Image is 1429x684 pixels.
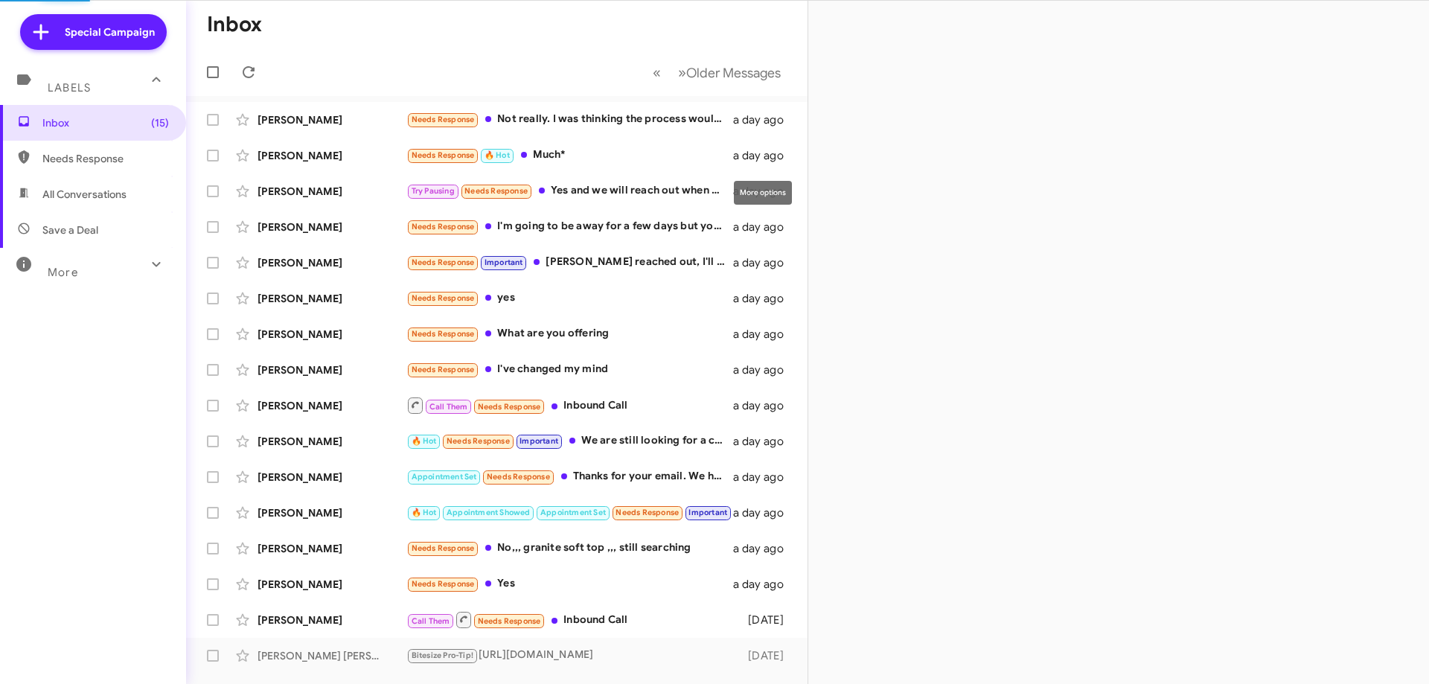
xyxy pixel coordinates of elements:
[412,651,473,660] span: Bitesize Pro-Tip!
[487,472,550,482] span: Needs Response
[644,57,670,88] button: Previous
[20,14,167,50] a: Special Campaign
[429,402,468,412] span: Call Them
[412,436,437,446] span: 🔥 Hot
[733,112,796,127] div: a day ago
[258,577,406,592] div: [PERSON_NAME]
[733,291,796,306] div: a day ago
[733,505,796,520] div: a day ago
[406,147,733,164] div: Much*
[65,25,155,39] span: Special Campaign
[412,579,475,589] span: Needs Response
[258,220,406,234] div: [PERSON_NAME]
[48,266,78,279] span: More
[258,327,406,342] div: [PERSON_NAME]
[406,468,733,485] div: Thanks for your email. We have a 2016 Suburban kept in a garage with only 50K miles in perfect sh...
[151,115,169,130] span: (15)
[406,396,733,415] div: Inbound Call
[412,150,475,160] span: Needs Response
[733,255,796,270] div: a day ago
[412,616,450,626] span: Call Them
[258,470,406,485] div: [PERSON_NAME]
[406,111,733,128] div: Not really. I was thinking the process would be similar to the last time we bought from you. I th...
[42,151,169,166] span: Needs Response
[412,472,477,482] span: Appointment Set
[258,184,406,199] div: [PERSON_NAME]
[258,148,406,163] div: [PERSON_NAME]
[42,187,127,202] span: All Conversations
[733,362,796,377] div: a day ago
[733,470,796,485] div: a day ago
[258,112,406,127] div: [PERSON_NAME]
[412,508,437,517] span: 🔥 Hot
[733,434,796,449] div: a day ago
[412,258,475,267] span: Needs Response
[42,115,169,130] span: Inbox
[733,398,796,413] div: a day ago
[258,434,406,449] div: [PERSON_NAME]
[733,541,796,556] div: a day ago
[48,81,91,95] span: Labels
[447,436,510,446] span: Needs Response
[678,63,686,82] span: »
[734,181,792,205] div: More options
[412,293,475,303] span: Needs Response
[733,327,796,342] div: a day ago
[406,325,733,342] div: What are you offering
[406,575,733,592] div: Yes
[645,57,790,88] nav: Page navigation example
[406,182,733,199] div: Yes and we will reach out when we are ready. Looking at other vehicles as well.
[733,148,796,163] div: a day ago
[464,186,528,196] span: Needs Response
[653,63,661,82] span: «
[688,508,727,517] span: Important
[412,543,475,553] span: Needs Response
[258,255,406,270] div: [PERSON_NAME]
[412,329,475,339] span: Needs Response
[733,220,796,234] div: a day ago
[741,648,796,663] div: [DATE]
[741,613,796,627] div: [DATE]
[412,222,475,231] span: Needs Response
[406,432,733,450] div: We are still looking for a car. If you have any good option, please let me know. I'll check your ...
[406,218,733,235] div: I'm going to be away for a few days but you can contact my dad with any updates I think he spoke ...
[406,540,733,557] div: No,,, granite soft top ,,, still searching
[207,13,262,36] h1: Inbox
[520,436,558,446] span: Important
[406,290,733,307] div: yes
[485,258,523,267] span: Important
[42,223,98,237] span: Save a Deal
[669,57,790,88] button: Next
[406,647,741,664] div: [URL][DOMAIN_NAME]
[258,362,406,377] div: [PERSON_NAME]
[412,115,475,124] span: Needs Response
[733,577,796,592] div: a day ago
[406,504,733,521] div: I'm sorry, my dear. I don't want anything Electric. I'm just looking for a year between 19 and 22...
[258,541,406,556] div: [PERSON_NAME]
[258,505,406,520] div: [PERSON_NAME]
[258,613,406,627] div: [PERSON_NAME]
[258,398,406,413] div: [PERSON_NAME]
[406,610,741,629] div: Inbound Call
[540,508,606,517] span: Appointment Set
[406,254,733,271] div: [PERSON_NAME] reached out, I'll respond to her now
[258,291,406,306] div: [PERSON_NAME]
[412,186,455,196] span: Try Pausing
[412,365,475,374] span: Needs Response
[406,361,733,378] div: I've changed my mind
[616,508,679,517] span: Needs Response
[258,648,406,663] div: [PERSON_NAME] [PERSON_NAME]
[686,65,781,81] span: Older Messages
[478,402,541,412] span: Needs Response
[478,616,541,626] span: Needs Response
[485,150,510,160] span: 🔥 Hot
[447,508,531,517] span: Appointment Showed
